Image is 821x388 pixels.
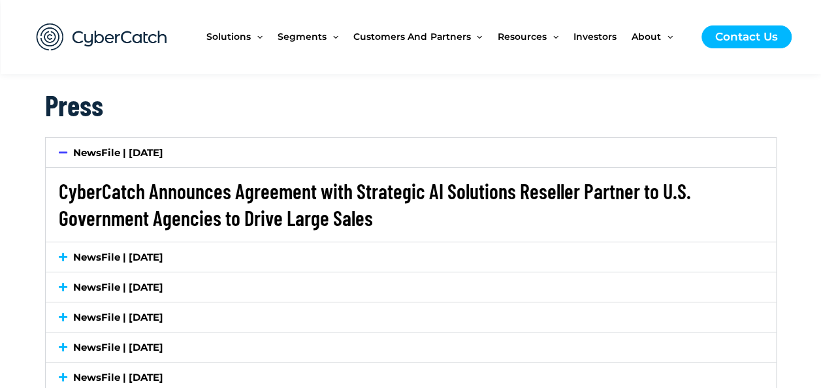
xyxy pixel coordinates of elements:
div: NewsFile | [DATE] [46,242,776,272]
span: Resources [498,9,547,64]
a: NewsFile | [DATE] [73,341,163,353]
span: Menu Toggle [327,9,338,64]
a: NewsFile | [DATE] [73,281,163,293]
span: About [632,9,661,64]
div: NewsFile | [DATE] [46,272,776,302]
a: Contact Us [701,25,792,48]
a: Investors [573,9,632,64]
div: NewsFile | [DATE] [46,167,776,242]
span: Menu Toggle [470,9,482,64]
a: NewsFile | [DATE] [73,251,163,263]
div: NewsFile | [DATE] [46,138,776,167]
div: NewsFile | [DATE] [46,302,776,332]
span: Menu Toggle [547,9,558,64]
a: NewsFile | [DATE] [73,371,163,383]
span: Investors [573,9,617,64]
a: NewsFile | [DATE] [73,146,163,159]
span: Solutions [206,9,251,64]
span: Menu Toggle [251,9,263,64]
nav: Site Navigation: New Main Menu [206,9,688,64]
h2: Press [45,86,777,123]
span: Menu Toggle [661,9,673,64]
a: CyberCatch Announces Agreement with Strategic AI Solutions Reseller Partner to U.S. Government Ag... [59,178,691,231]
img: CyberCatch [24,10,180,64]
div: NewsFile | [DATE] [46,332,776,362]
span: Segments [278,9,327,64]
a: NewsFile | [DATE] [73,311,163,323]
span: Customers and Partners [353,9,470,64]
